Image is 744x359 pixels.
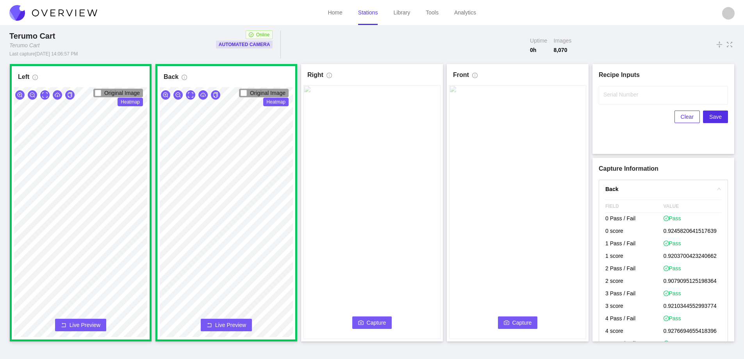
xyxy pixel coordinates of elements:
a: Library [393,9,410,16]
span: vertical-align-middle [716,40,723,49]
span: zoom-in [163,92,168,98]
span: Pass [664,314,681,322]
span: info-circle [472,73,478,81]
span: check-circle [664,266,669,271]
span: Live Preview [70,321,100,329]
span: Pass [664,339,681,347]
div: rightBack [599,180,728,198]
button: cloud-download [198,90,208,100]
span: camera [358,320,364,326]
span: Pass [664,239,681,247]
a: Stations [358,9,378,16]
span: info-circle [182,75,187,83]
button: zoom-out [28,90,37,100]
button: rollbackLive Preview [201,319,252,331]
p: 0.9245820641517639 [664,225,722,238]
span: FIELD [605,200,664,213]
p: 0.9276694655418396 [664,325,722,338]
button: cameraCapture [352,316,392,329]
span: check-circle [664,341,669,346]
span: 0 h [530,46,547,54]
span: cloud-download [200,92,206,98]
span: rollback [207,322,212,329]
h4: Back [605,185,712,193]
a: Home [328,9,342,16]
p: 4 Pass / Fail [605,313,664,325]
p: 5 Pass / Fail [605,338,664,350]
span: cloud-download [55,92,60,98]
div: Terumo Cart [9,41,39,49]
span: Uptime [530,37,547,45]
span: Pass [664,264,681,272]
span: Capture [512,318,532,327]
p: Automated Camera [219,41,270,48]
span: Heatmap [118,98,143,106]
span: VALUE [664,200,722,213]
span: check-circle [664,291,669,296]
span: Live Preview [215,321,246,329]
button: Save [703,111,728,123]
span: Save [709,113,722,121]
span: check-circle [664,316,669,321]
h1: Front [453,70,469,80]
button: Clear [674,111,700,123]
span: expand [188,92,193,98]
span: zoom-out [175,92,181,98]
span: copy [67,92,73,98]
span: Original Image [104,90,140,96]
span: Clear [681,113,694,121]
span: rollback [61,322,66,329]
button: zoom-in [161,90,170,100]
p: 0 Pass / Fail [605,213,664,225]
h1: Right [307,70,323,80]
span: Original Image [250,90,285,96]
button: cloud-download [53,90,62,100]
h1: Back [164,72,178,82]
span: Terumo Cart [9,32,55,40]
p: 1 Pass / Fail [605,238,664,250]
div: Terumo Cart [9,30,58,41]
span: zoom-in [17,92,23,98]
a: Tools [426,9,439,16]
span: check-circle [249,32,253,37]
p: 0.9210344552993774 [664,300,722,313]
span: Online [256,31,270,39]
span: check-circle [664,216,669,221]
button: expand [40,90,50,100]
button: copy [211,90,220,100]
button: copy [65,90,75,100]
span: right [717,187,721,191]
img: Overview [9,5,97,21]
h1: Recipe Inputs [599,70,728,80]
p: 0.9203700423240662 [664,250,722,263]
span: info-circle [32,75,38,83]
p: 1 score [605,250,664,263]
a: Analytics [454,9,476,16]
button: rollbackLive Preview [55,319,106,331]
p: 3 score [605,300,664,313]
span: Images [553,37,571,45]
label: Serial Number [603,91,638,98]
p: 2 Pass / Fail [605,263,664,275]
button: cameraCapture [498,316,538,329]
span: expand [42,92,48,98]
p: 2 score [605,275,664,288]
span: camera [504,320,509,326]
div: Last capture [DATE] 14:06:57 PM [9,51,78,57]
span: copy [213,92,218,98]
p: 0.9079095125198364 [664,275,722,288]
span: zoom-out [30,92,35,98]
span: Pass [664,214,681,222]
span: fullscreen [726,40,733,49]
button: expand [186,90,195,100]
button: zoom-in [15,90,25,100]
span: 8,070 [553,46,571,54]
h1: Left [18,72,29,82]
span: Pass [664,289,681,297]
p: 0 score [605,225,664,238]
h1: Capture Information [599,164,728,173]
p: 4 score [605,325,664,338]
span: check-circle [664,241,669,246]
span: Heatmap [263,98,289,106]
span: Capture [367,318,386,327]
